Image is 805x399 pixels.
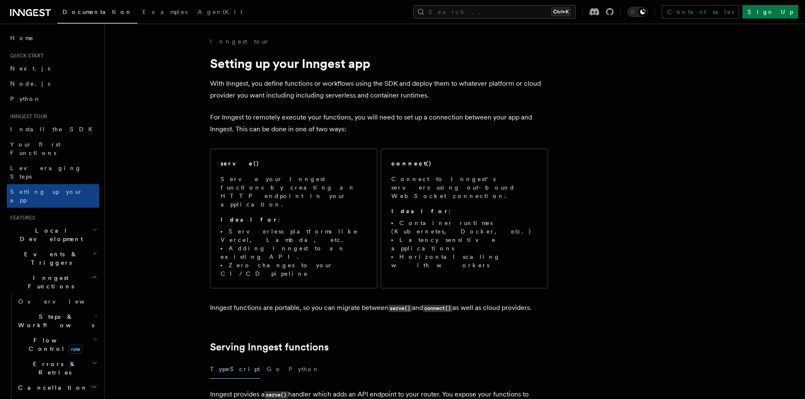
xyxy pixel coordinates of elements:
[7,270,99,294] button: Inngest Functions
[7,160,99,184] a: Leveraging Steps
[10,188,83,204] span: Setting up your app
[210,78,548,101] p: With Inngest, you define functions or workflows using the SDK and deploy them to whatever platfor...
[10,34,34,42] span: Home
[7,61,99,76] a: Next.js
[10,126,98,133] span: Install the SDK
[391,207,538,215] p: :
[7,226,92,243] span: Local Development
[221,227,367,244] li: Serverless platforms like Vercel, Lambda, etc.
[7,223,99,247] button: Local Development
[7,137,99,160] a: Your first Functions
[57,3,137,24] a: Documentation
[15,309,99,333] button: Steps & Workflows
[391,219,538,236] li: Container runtimes (Kubernetes, Docker, etc.)
[381,149,548,288] a: connect()Connect to Inngest's servers using out-bound WebSocket connection.Ideal for:Container ru...
[265,391,288,399] code: serve()
[7,76,99,91] a: Node.js
[7,214,35,221] span: Features
[18,298,105,305] span: Overview
[267,360,282,379] button: Go
[413,5,576,19] button: Search...Ctrl+K
[7,247,99,270] button: Events & Triggers
[210,37,269,46] a: Inngest tour
[7,52,44,59] span: Quick start
[221,175,367,209] p: Serve your Inngest functions by creating an HTTP endpoint in your application.
[210,341,329,353] a: Serving Inngest functions
[221,215,367,224] p: :
[10,65,50,72] span: Next.js
[10,95,41,102] span: Python
[7,274,91,290] span: Inngest Functions
[221,159,259,168] h2: serve()
[423,305,453,312] code: connect()
[221,261,367,278] li: Zero changes to your CI/CD pipeline
[7,184,99,208] a: Setting up your app
[662,5,739,19] a: Contact sales
[15,333,99,356] button: Flow Controlnew
[63,8,132,15] span: Documentation
[210,111,548,135] p: For Inngest to remotely execute your functions, you will need to set up a connection between your...
[391,252,538,269] li: Horizontal scaling with workers
[391,175,538,200] p: Connect to Inngest's servers using out-bound WebSocket connection.
[137,3,193,23] a: Examples
[210,360,260,379] button: TypeScript
[10,141,60,156] span: Your first Functions
[15,383,88,392] span: Cancellation
[210,56,548,71] h1: Setting up your Inngest app
[221,216,278,223] strong: Ideal for
[210,302,548,314] p: Inngest functions are portable, so you can migrate between and as well as cloud providers.
[391,208,449,214] strong: Ideal for
[68,345,82,354] span: new
[15,312,94,329] span: Steps & Workflows
[15,356,99,380] button: Errors & Retries
[7,30,99,46] a: Home
[15,336,93,353] span: Flow Control
[193,3,248,23] a: AgentKit
[7,91,99,106] a: Python
[7,122,99,137] a: Install the SDK
[221,244,367,261] li: Adding Inngest to an existing API.
[142,8,188,15] span: Examples
[15,360,92,377] span: Errors & Retries
[10,80,50,87] span: Node.js
[391,236,538,252] li: Latency sensitive applications
[742,5,798,19] a: Sign Up
[7,113,47,120] span: Inngest tour
[15,294,99,309] a: Overview
[10,165,82,180] span: Leveraging Steps
[210,149,377,288] a: serve()Serve your Inngest functions by creating an HTTP endpoint in your application.Ideal for:Se...
[628,7,648,17] button: Toggle dark mode
[15,380,99,395] button: Cancellation
[388,305,412,312] code: serve()
[289,360,319,379] button: Python
[7,250,92,267] span: Events & Triggers
[551,8,570,16] kbd: Ctrl+K
[391,159,432,168] h2: connect()
[198,8,243,15] span: AgentKit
